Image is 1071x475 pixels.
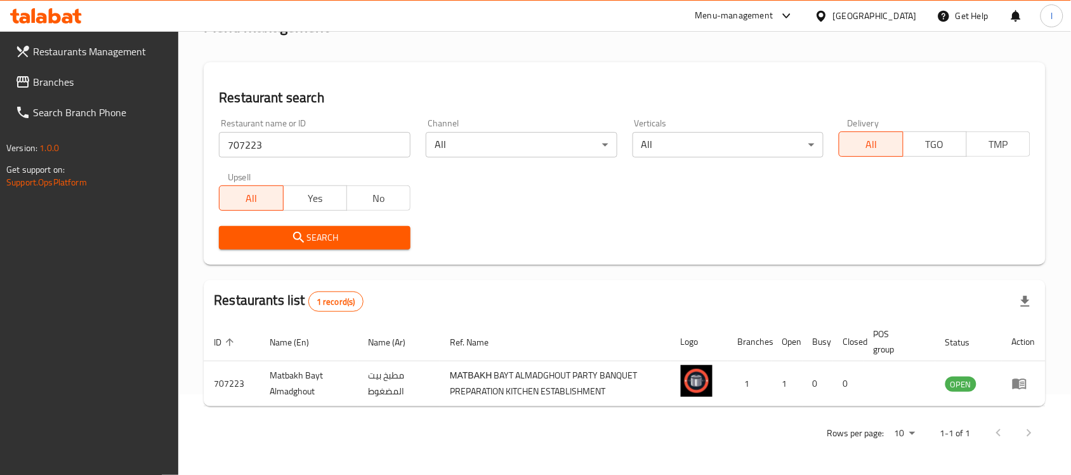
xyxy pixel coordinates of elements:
div: [GEOGRAPHIC_DATA] [833,9,917,23]
span: Name (Ar) [368,335,422,350]
span: Ref. Name [450,335,505,350]
td: 1 [728,361,772,406]
label: Upsell [228,173,251,182]
div: All [633,132,824,157]
th: Logo [671,323,728,361]
a: Search Branch Phone [5,97,179,128]
span: All [844,135,898,154]
td: 0 [833,361,864,406]
td: Matbakh Bayt Almadghout [260,361,358,406]
th: Branches [728,323,772,361]
span: ID [214,335,238,350]
button: No [346,185,411,211]
td: 1 [772,361,803,406]
button: Search [219,226,411,250]
input: Search for restaurant name or ID.. [219,132,411,157]
a: Restaurants Management [5,36,179,67]
span: Get support on: [6,161,65,178]
td: مطبخ بيت المضغوط [358,361,440,406]
span: No [352,189,405,208]
label: Delivery [848,119,879,128]
span: 1.0.0 [39,140,59,156]
div: Menu-management [695,8,773,23]
h2: Restaurant search [219,88,1030,107]
span: Search [229,230,400,246]
span: Restaurants Management [33,44,169,59]
div: Export file [1010,286,1041,317]
span: Yes [289,189,342,208]
div: Rows per page: [890,424,920,443]
div: OPEN [945,377,976,392]
td: ΜΑΤΒΑΚΗ BAYT ALMADGHOUT PARTY BANQUET PREPARATION KITCHEN ESTABLISHMENT [440,361,671,406]
span: POS group [874,326,920,357]
img: Matbakh Bayt Almadghout [681,365,713,397]
div: Total records count [308,291,364,312]
h2: Menu management [204,17,329,37]
span: OPEN [945,377,976,392]
th: Closed [833,323,864,361]
div: All [426,132,617,157]
span: All [225,189,278,208]
span: TMP [972,135,1025,154]
table: enhanced table [204,323,1046,406]
span: TGO [909,135,962,154]
a: Branches [5,67,179,97]
button: TGO [903,131,967,157]
td: 0 [803,361,833,406]
span: Name (En) [270,335,325,350]
p: 1-1 of 1 [940,425,971,441]
button: All [219,185,283,211]
td: 707223 [204,361,260,406]
a: Support.OpsPlatform [6,174,87,191]
div: Menu [1012,376,1035,391]
h2: Restaurants list [214,291,363,312]
button: All [839,131,903,157]
th: Action [1002,323,1046,361]
button: TMP [966,131,1030,157]
th: Busy [803,323,833,361]
button: Yes [283,185,347,211]
span: Status [945,335,987,350]
span: l [1051,9,1053,23]
th: Open [772,323,803,361]
span: 1 record(s) [309,296,363,308]
span: Search Branch Phone [33,105,169,120]
span: Version: [6,140,37,156]
span: Branches [33,74,169,90]
p: Rows per page: [827,425,884,441]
